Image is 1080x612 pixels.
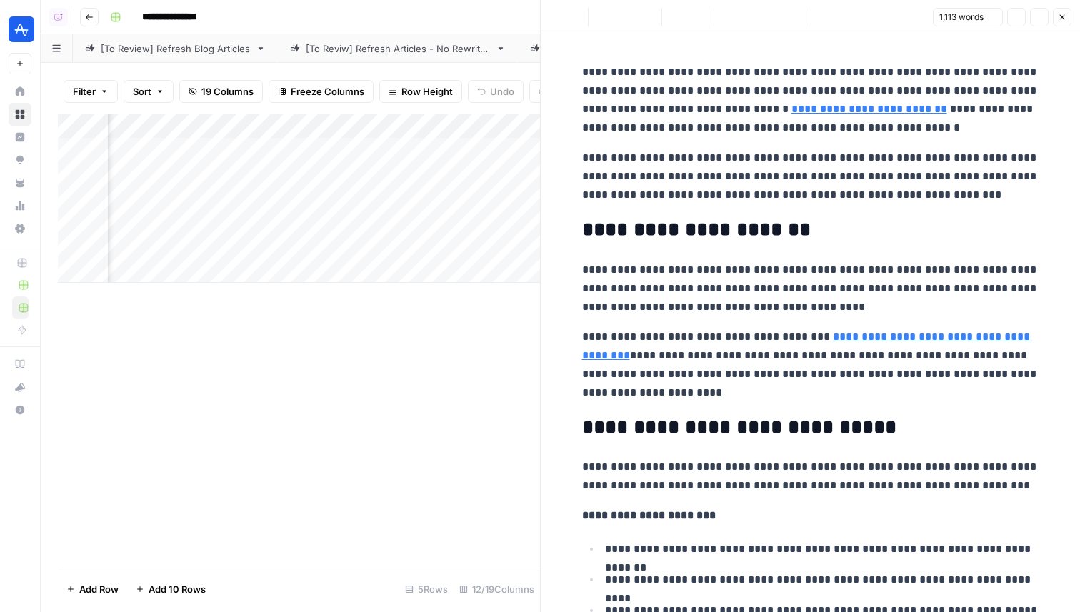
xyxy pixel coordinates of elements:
button: Help + Support [9,398,31,421]
span: Row Height [401,84,453,99]
span: Filter [73,84,96,99]
div: 5 Rows [399,578,454,601]
button: Workspace: Amplitude [9,11,31,47]
span: Freeze Columns [291,84,364,99]
a: Browse [9,103,31,126]
a: sanity_documents_2025-08-15T18-23-46-101Z.csv [518,34,807,63]
div: What's new? [9,376,31,398]
button: What's new? [9,376,31,398]
button: Filter [64,80,118,103]
a: [To Reviw] Refresh Articles - No Rewrites [278,34,518,63]
button: Sort [124,80,174,103]
div: 12/19 Columns [454,578,540,601]
span: Add 10 Rows [149,582,206,596]
button: 19 Columns [179,80,263,103]
a: AirOps Academy [9,353,31,376]
button: Add 10 Rows [127,578,214,601]
span: Undo [490,84,514,99]
a: Opportunities [9,149,31,171]
span: Add Row [79,582,119,596]
button: Undo [468,80,524,103]
img: Amplitude Logo [9,16,34,42]
button: Freeze Columns [269,80,374,103]
a: Insights [9,126,31,149]
a: [To Review] Refresh Blog Articles [73,34,278,63]
span: Sort [133,84,151,99]
div: [To Reviw] Refresh Articles - No Rewrites [306,41,490,56]
span: 1,113 words [939,11,984,24]
button: Add Row [58,578,127,601]
div: [To Review] Refresh Blog Articles [101,41,250,56]
span: 19 Columns [201,84,254,99]
a: Settings [9,217,31,240]
button: Row Height [379,80,462,103]
a: Your Data [9,171,31,194]
button: 1,113 words [933,8,1003,26]
a: Home [9,80,31,103]
a: Usage [9,194,31,217]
